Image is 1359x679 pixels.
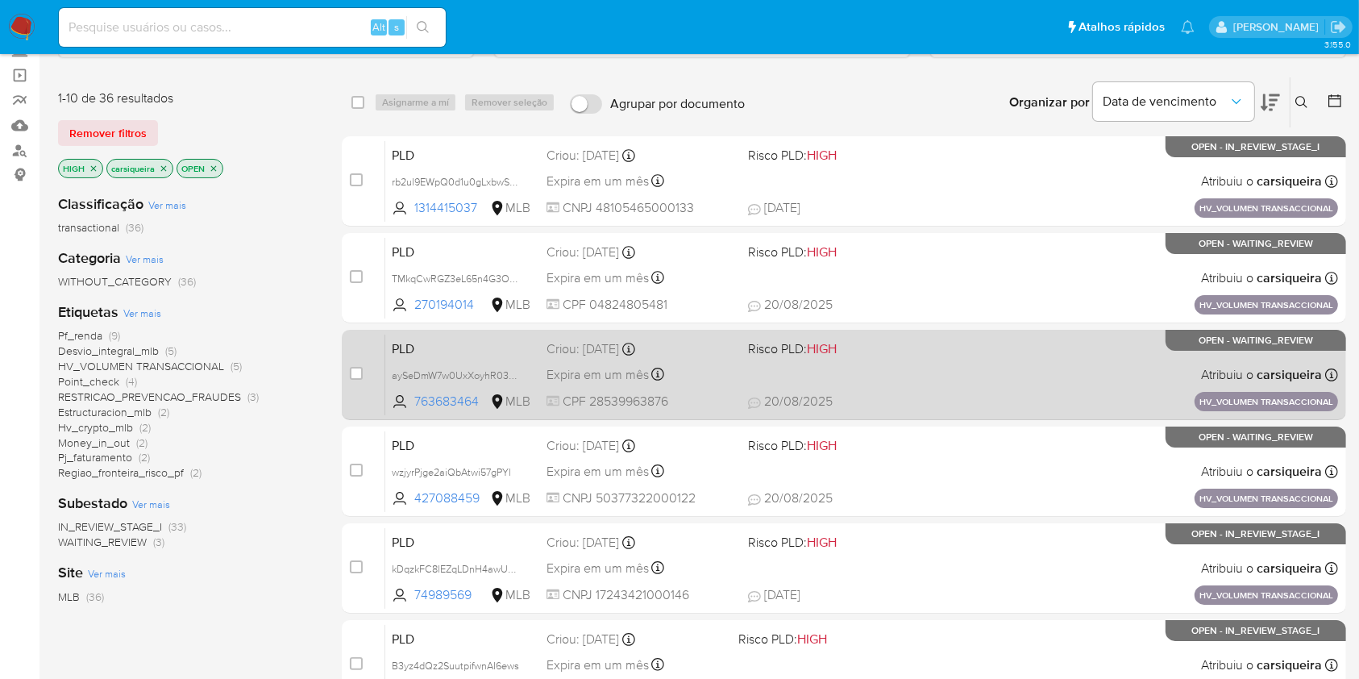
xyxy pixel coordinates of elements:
[59,17,446,38] input: Pesquise usuários ou casos...
[1233,19,1324,35] p: carla.siqueira@mercadolivre.com
[394,19,399,35] span: s
[406,16,439,39] button: search-icon
[1181,20,1195,34] a: Notificações
[1078,19,1165,35] span: Atalhos rápidos
[1324,38,1351,51] span: 3.155.0
[372,19,385,35] span: Alt
[1330,19,1347,35] a: Sair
